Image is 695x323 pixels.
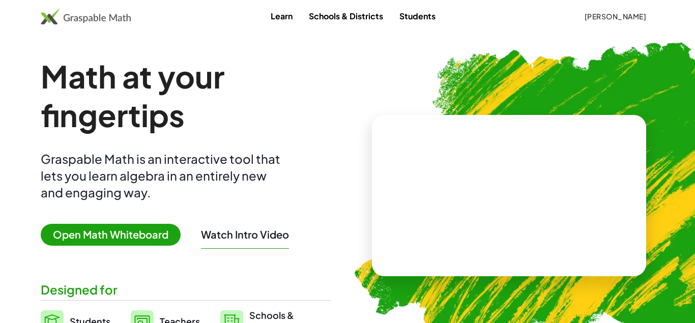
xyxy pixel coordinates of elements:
[41,230,189,241] a: Open Math Whiteboard
[201,228,289,241] button: Watch Intro Video
[41,57,331,134] h1: Math at your fingertips
[584,12,646,21] span: [PERSON_NAME]
[576,7,654,25] button: [PERSON_NAME]
[41,224,181,246] span: Open Math Whiteboard
[433,158,586,234] video: What is this? This is dynamic math notation. Dynamic math notation plays a central role in how Gr...
[263,7,301,25] a: Learn
[301,7,391,25] a: Schools & Districts
[391,7,444,25] a: Students
[41,281,331,298] div: Designed for
[41,151,285,201] div: Graspable Math is an interactive tool that lets you learn algebra in an entirely new and engaging...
